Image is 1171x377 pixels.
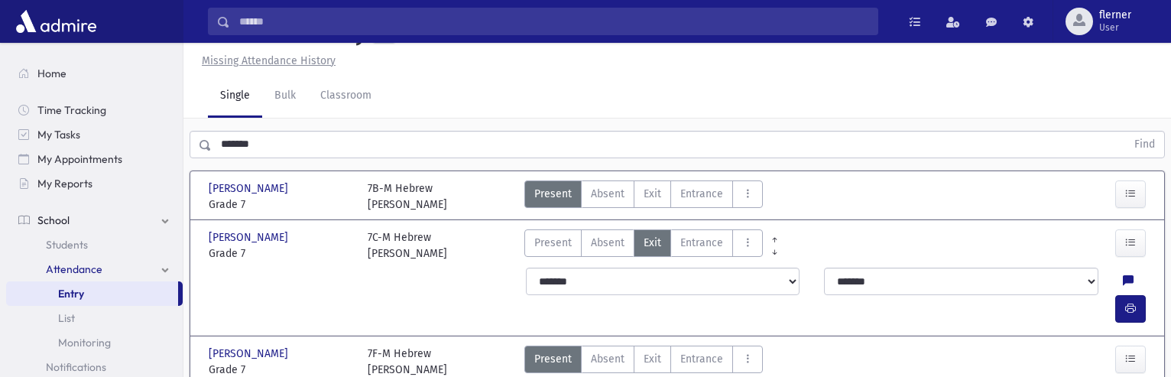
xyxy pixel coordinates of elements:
[6,306,183,330] a: List
[368,180,447,213] div: 7B-M Hebrew [PERSON_NAME]
[58,336,111,349] span: Monitoring
[209,197,352,213] span: Grade 7
[12,6,100,37] img: AdmirePro
[6,61,183,86] a: Home
[591,186,624,202] span: Absent
[202,54,336,67] u: Missing Attendance History
[534,235,572,251] span: Present
[209,229,291,245] span: [PERSON_NAME]
[1099,9,1131,21] span: flerner
[680,186,723,202] span: Entrance
[680,235,723,251] span: Entrance
[591,235,624,251] span: Absent
[308,75,384,118] a: Classroom
[6,281,178,306] a: Entry
[37,128,80,141] span: My Tasks
[46,262,102,276] span: Attendance
[230,8,877,35] input: Search
[58,311,75,325] span: List
[6,122,183,147] a: My Tasks
[1125,132,1164,158] button: Find
[1099,21,1131,34] span: User
[209,180,291,197] span: [PERSON_NAME]
[37,152,122,166] span: My Appointments
[524,180,763,213] div: AttTypes
[644,235,661,251] span: Exit
[524,229,763,262] div: AttTypes
[46,238,88,252] span: Students
[209,346,291,362] span: [PERSON_NAME]
[37,103,106,117] span: Time Tracking
[534,186,572,202] span: Present
[37,177,92,190] span: My Reports
[6,330,183,355] a: Monitoring
[6,171,183,196] a: My Reports
[6,257,183,281] a: Attendance
[368,229,447,262] div: 7C-M Hebrew [PERSON_NAME]
[37,213,70,227] span: School
[208,75,262,118] a: Single
[6,98,183,122] a: Time Tracking
[196,54,336,67] a: Missing Attendance History
[46,360,106,374] span: Notifications
[644,186,661,202] span: Exit
[262,75,308,118] a: Bulk
[6,208,183,232] a: School
[209,245,352,262] span: Grade 7
[591,351,624,367] span: Absent
[534,351,572,367] span: Present
[6,232,183,257] a: Students
[58,287,84,301] span: Entry
[6,147,183,171] a: My Appointments
[37,67,66,80] span: Home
